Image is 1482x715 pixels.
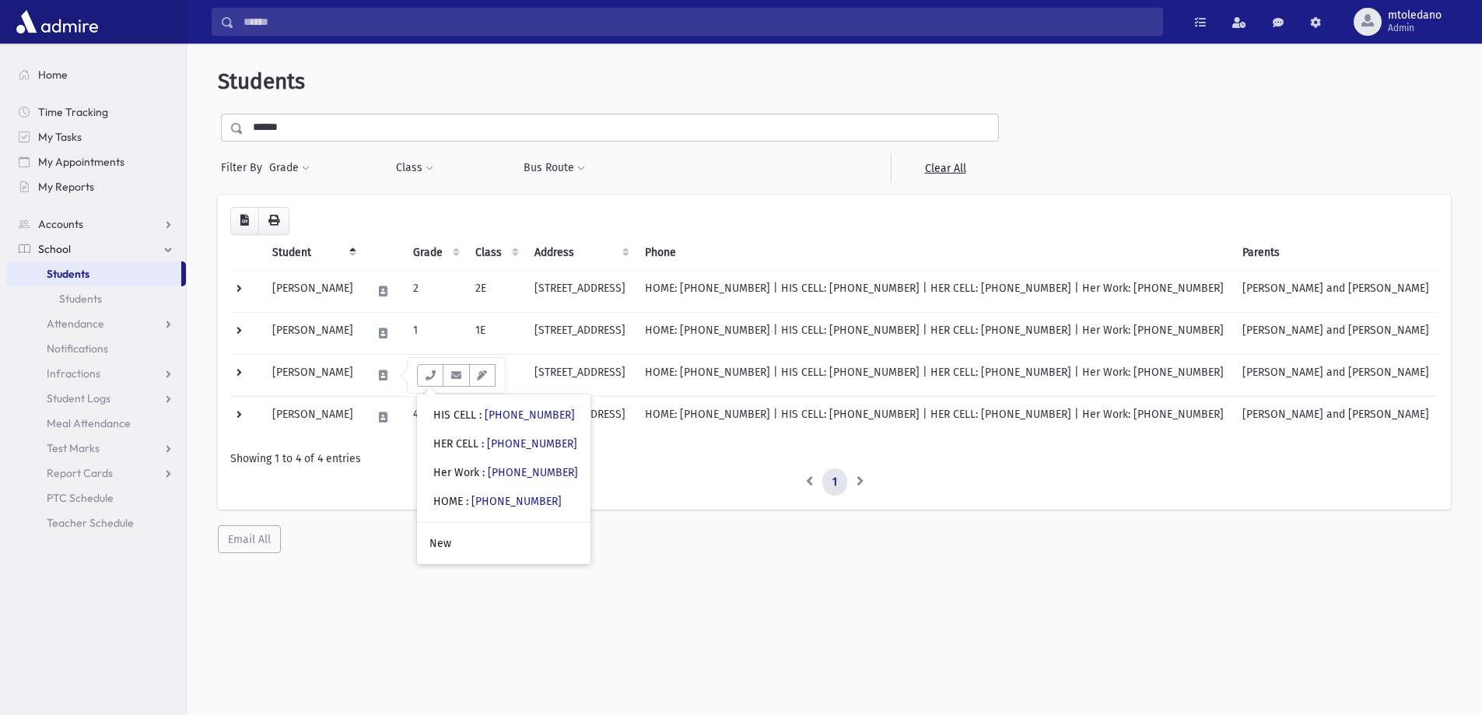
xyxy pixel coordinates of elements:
td: [PERSON_NAME] and [PERSON_NAME] [1233,312,1438,354]
span: Test Marks [47,441,100,455]
td: [PERSON_NAME] [263,312,363,354]
a: Students [6,286,186,311]
div: HIS CELL [433,407,575,423]
td: HOME: [PHONE_NUMBER] | HIS CELL: [PHONE_NUMBER] | HER CELL: [PHONE_NUMBER] | Her Work: [PHONE_NUM... [636,312,1233,354]
span: Time Tracking [38,105,108,119]
span: : [482,437,484,450]
td: [PERSON_NAME] and [PERSON_NAME] [1233,270,1438,312]
img: AdmirePro [12,6,102,37]
button: Class [395,154,434,182]
span: My Reports [38,180,94,194]
span: Teacher Schedule [47,516,134,530]
td: [PERSON_NAME] [263,270,363,312]
a: Teacher Schedule [6,510,186,535]
a: My Reports [6,174,186,199]
a: PTC Schedule [6,485,186,510]
td: 2 [404,270,466,312]
button: Email All [218,525,281,553]
div: HOME [433,493,562,510]
a: Clear All [891,154,999,182]
div: Her Work [433,464,578,481]
th: Phone [636,235,1233,271]
span: My Tasks [38,130,82,144]
td: [PERSON_NAME] and [PERSON_NAME] [1233,354,1438,396]
span: Student Logs [47,391,110,405]
span: Students [218,68,305,94]
a: Test Marks [6,436,186,461]
a: Meal Attendance [6,411,186,436]
span: My Appointments [38,155,124,169]
span: Notifications [47,342,108,356]
a: 1 [822,468,847,496]
div: Showing 1 to 4 of 4 entries [230,450,1438,467]
td: 2E [466,270,525,312]
button: Email Templates [469,364,496,387]
span: PTC Schedule [47,491,114,505]
button: Grade [268,154,310,182]
a: New [417,529,590,558]
a: School [6,237,186,261]
span: Meal Attendance [47,416,131,430]
a: My Appointments [6,149,186,174]
a: Attendance [6,311,186,336]
th: Parents [1233,235,1438,271]
span: : [479,408,482,422]
th: Grade: activate to sort column ascending [404,235,466,271]
a: Student Logs [6,386,186,411]
span: : [482,466,485,479]
span: Admin [1388,22,1442,34]
td: [STREET_ADDRESS] [525,312,636,354]
a: Students [6,261,181,286]
a: Notifications [6,336,186,361]
td: 6A [466,354,525,396]
td: HOME: [PHONE_NUMBER] | HIS CELL: [PHONE_NUMBER] | HER CELL: [PHONE_NUMBER] | Her Work: [PHONE_NUM... [636,396,1233,438]
td: 4 [404,396,466,438]
span: Report Cards [47,466,113,480]
a: [PHONE_NUMBER] [487,437,577,450]
th: Class: activate to sort column ascending [466,235,525,271]
td: 1 [404,312,466,354]
td: [PERSON_NAME] [263,396,363,438]
a: Time Tracking [6,100,186,124]
a: Accounts [6,212,186,237]
span: Attendance [47,317,104,331]
a: [PHONE_NUMBER] [485,408,575,422]
span: Infractions [47,366,100,380]
a: Report Cards [6,461,186,485]
a: Infractions [6,361,186,386]
button: Bus Route [523,154,586,182]
span: Accounts [38,217,83,231]
button: Print [258,207,289,235]
td: HOME: [PHONE_NUMBER] | HIS CELL: [PHONE_NUMBER] | HER CELL: [PHONE_NUMBER] | Her Work: [PHONE_NUM... [636,270,1233,312]
a: [PHONE_NUMBER] [471,495,562,508]
span: Students [47,267,89,281]
input: Search [234,8,1162,36]
div: HER CELL [433,436,577,452]
th: Student: activate to sort column descending [263,235,363,271]
span: Home [38,68,68,82]
span: School [38,242,71,256]
td: HOME: [PHONE_NUMBER] | HIS CELL: [PHONE_NUMBER] | HER CELL: [PHONE_NUMBER] | Her Work: [PHONE_NUM... [636,354,1233,396]
td: [STREET_ADDRESS] [525,270,636,312]
a: My Tasks [6,124,186,149]
td: 6 [404,354,466,396]
a: [PHONE_NUMBER] [488,466,578,479]
span: Filter By [221,159,268,176]
td: [STREET_ADDRESS] [525,354,636,396]
th: Address: activate to sort column ascending [525,235,636,271]
button: CSV [230,207,259,235]
a: Home [6,62,186,87]
td: 1E [466,312,525,354]
span: mtoledano [1388,9,1442,22]
span: : [466,495,468,508]
td: [PERSON_NAME] and [PERSON_NAME] [1233,396,1438,438]
td: [PERSON_NAME] [263,354,363,396]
